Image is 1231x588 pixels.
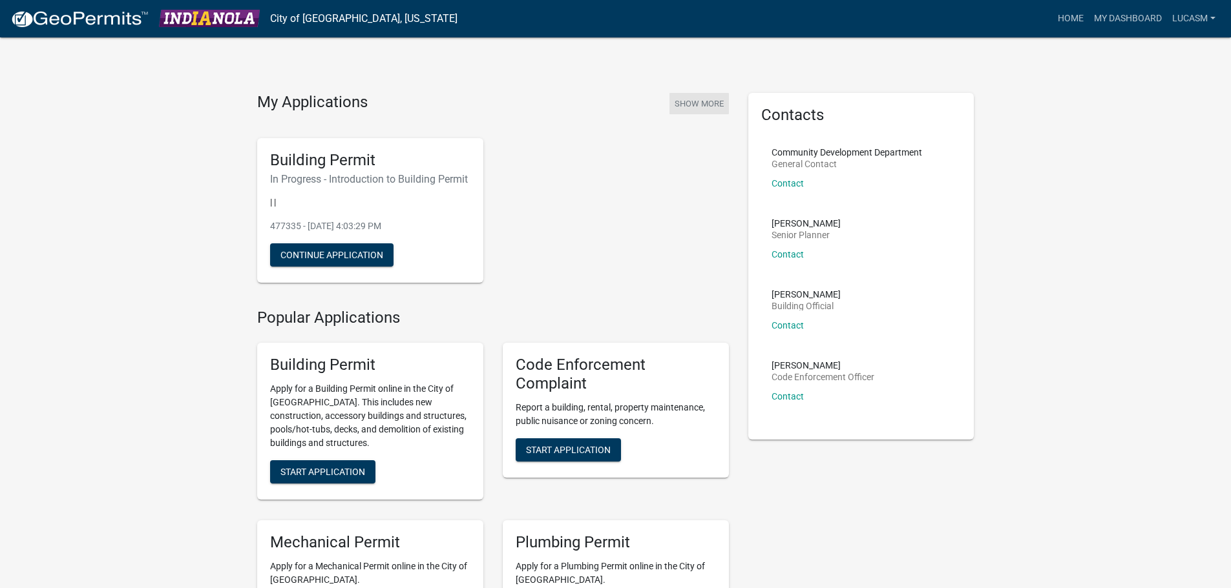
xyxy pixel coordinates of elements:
[516,356,716,393] h5: Code Enforcement Complaint
[270,533,470,552] h5: Mechanical Permit
[761,106,962,125] h5: Contacts
[270,219,470,233] p: 477335 - [DATE] 4:03:29 PM
[270,356,470,374] h5: Building Permit
[516,438,621,461] button: Start Application
[257,93,368,112] h4: My Applications
[270,560,470,587] p: Apply for a Mechanical Permit online in the City of [GEOGRAPHIC_DATA].
[257,309,729,327] h4: Popular Applications
[270,196,470,209] p: | |
[1167,6,1221,31] a: LucasM
[772,178,804,188] a: Contact
[772,230,841,239] p: Senior Planner
[270,8,458,30] a: City of [GEOGRAPHIC_DATA], [US_STATE]
[772,219,841,228] p: [PERSON_NAME]
[1089,6,1167,31] a: My Dashboard
[772,372,874,381] p: Code Enforcement Officer
[159,10,260,27] img: City of Indianola, Iowa
[772,148,922,157] p: Community Development Department
[280,467,365,477] span: Start Application
[772,159,922,168] p: General Contact
[772,320,804,330] a: Contact
[772,361,874,370] p: [PERSON_NAME]
[772,391,804,401] a: Contact
[516,560,716,587] p: Apply for a Plumbing Permit online in the City of [GEOGRAPHIC_DATA].
[270,243,394,267] button: Continue Application
[270,173,470,185] h6: In Progress - Introduction to Building Permit
[669,93,729,114] button: Show More
[1053,6,1089,31] a: Home
[772,290,841,299] p: [PERSON_NAME]
[516,401,716,428] p: Report a building, rental, property maintenance, public nuisance or zoning concern.
[270,382,470,450] p: Apply for a Building Permit online in the City of [GEOGRAPHIC_DATA]. This includes new constructi...
[516,533,716,552] h5: Plumbing Permit
[270,151,470,170] h5: Building Permit
[526,444,611,454] span: Start Application
[270,460,375,483] button: Start Application
[772,249,804,259] a: Contact
[772,301,841,310] p: Building Official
